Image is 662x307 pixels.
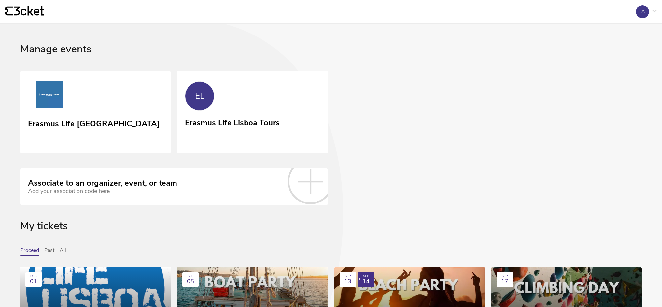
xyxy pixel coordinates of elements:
span: 05 [187,278,194,285]
span: 14 [362,278,370,285]
a: Erasmus Life Lisboa Erasmus Life [GEOGRAPHIC_DATA] [20,71,171,154]
div: Erasmus Life [GEOGRAPHIC_DATA] [28,117,160,129]
div: Manage events [20,43,642,71]
a: {' '} [5,6,44,17]
img: Erasmus Life Lisboa [28,81,70,111]
button: Proceed [20,247,39,256]
div: IA [640,9,645,14]
div: SEP [502,274,508,278]
span: 17 [501,278,508,285]
span: 13 [344,278,351,285]
div: Associate to an organizer, event, or team [28,179,177,188]
button: Past [44,247,54,256]
div: My tickets [20,220,642,248]
span: 01 [30,278,37,285]
div: Add your association code here [28,188,177,195]
div: SEP [188,274,193,278]
a: EL Erasmus Life Lisboa Tours [177,71,328,152]
div: DEC [30,274,37,278]
g: {' '} [5,7,13,16]
div: Erasmus Life Lisboa Tours [185,116,280,128]
div: SEP [363,274,369,278]
button: All [60,247,66,256]
a: Associate to an organizer, event, or team Add your association code here [20,168,328,205]
div: SEP [345,274,351,278]
div: EL [195,91,204,101]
